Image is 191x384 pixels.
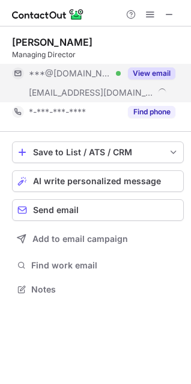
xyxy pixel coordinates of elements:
span: [EMAIL_ADDRESS][DOMAIN_NAME] [29,87,154,98]
span: AI write personalized message [33,176,161,186]
img: ContactOut v5.3.10 [12,7,84,22]
button: Find work email [12,257,184,274]
button: Reveal Button [128,67,175,79]
span: Add to email campaign [32,234,128,244]
span: ***@[DOMAIN_NAME] [29,68,112,79]
span: Send email [33,205,79,215]
span: Find work email [31,260,179,271]
button: AI write personalized message [12,170,184,192]
button: Reveal Button [128,106,175,118]
button: Send email [12,199,184,221]
div: [PERSON_NAME] [12,36,92,48]
span: Notes [31,284,179,295]
button: Notes [12,281,184,298]
div: Save to List / ATS / CRM [33,147,163,157]
button: save-profile-one-click [12,141,184,163]
div: Managing Director [12,49,184,60]
button: Add to email campaign [12,228,184,250]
